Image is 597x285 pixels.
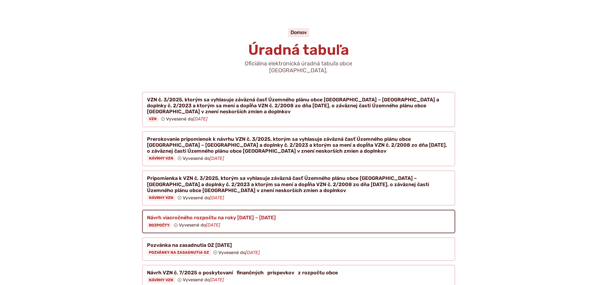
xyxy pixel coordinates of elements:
[142,170,455,206] a: Pripomienka k VZN č. 3/2025, ktorým sa vyhlasuje záväzná časť Územného plánu obce [GEOGRAPHIC_DAT...
[223,60,374,74] p: Oficiálna elektronická úradná tabuľa obce [GEOGRAPHIC_DATA].
[142,92,455,127] a: VZN č. 3/2025, ktorým sa vyhlasuje záväzná časť Územného plánu obce [GEOGRAPHIC_DATA] – [GEOGRAPH...
[291,29,307,35] a: Domov
[142,237,455,261] a: Pozvánka na zasadnutia OZ [DATE] Pozvánky na zasadnutia OZ Vyvesené do[DATE]
[248,41,349,59] span: Úradná tabuľa
[142,210,455,233] a: Návrh viacročného rozpočtu na roky [DATE] – [DATE] Rozpočty Vyvesené do[DATE]
[142,131,455,167] a: Prerokovanie pripomienok k návrhu VZN č. 3/2025, ktorým sa vyhlasuje záväzná časť Územného plánu ...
